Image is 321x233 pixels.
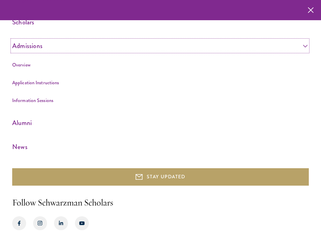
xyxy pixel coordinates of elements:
a: Application Instructions [12,79,59,86]
a: Alumni [12,117,308,129]
button: STAY UPDATED [12,168,309,186]
a: Admissions [12,40,308,52]
a: Scholars [12,16,308,28]
h2: Follow Schwarzman Scholars [12,196,309,209]
a: News [12,141,308,153]
a: Information Sessions [12,97,53,104]
a: Overview [12,61,31,68]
